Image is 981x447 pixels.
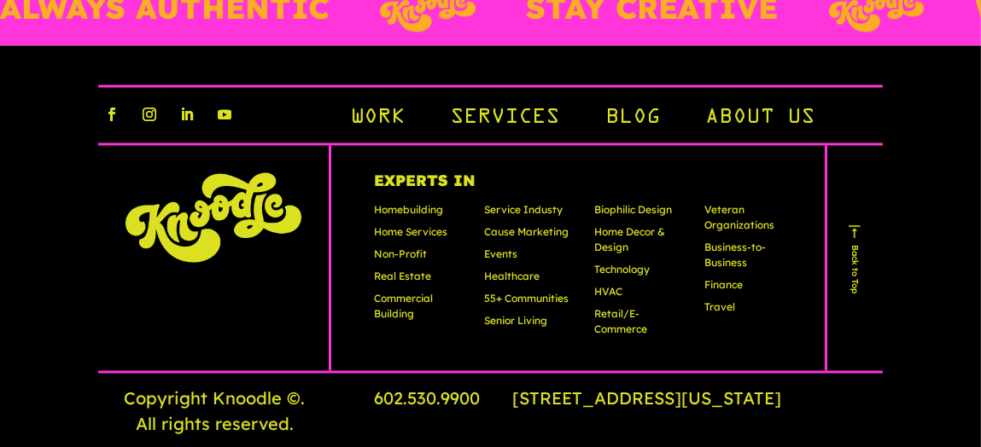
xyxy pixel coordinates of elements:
p: Homebuilding [374,202,467,224]
a: youtube [211,101,238,128]
p: Finance [704,277,797,299]
p: Cause Marketing [484,224,577,247]
h4: Experts In [374,173,797,202]
span: All rights reserved. [136,412,294,438]
a: Work [350,104,405,133]
p: Home Decor & Design [594,224,687,262]
p: Non-Profit [374,247,467,269]
span: Copyright Knoodle © . [124,386,305,412]
p: Business-to-Business [704,240,797,277]
p: Healthcare [484,269,577,291]
p: Home Services [374,224,467,247]
a: Services [450,104,559,133]
p: Commercial Building [374,291,467,328]
img: knoodle-logo-chartreuse [126,173,301,263]
p: HVAC [594,284,687,306]
p: Senior Living [484,313,577,335]
a: [STREET_ADDRESS][US_STATE] [512,388,809,409]
a: About Us [705,104,815,133]
p: 55+ Communities [484,291,577,313]
p: Technology [594,262,687,284]
a: 602.530.9900 [374,388,507,409]
p: Veteran Organizations [704,202,797,240]
a: Back to Top [845,223,866,293]
p: Events [484,247,577,269]
p: Travel [704,299,797,322]
a: instagram [136,101,163,128]
a: linkedin [173,101,201,128]
p: Real Estate [374,269,467,291]
p: Service Industy [484,202,577,224]
p: Retail/E-Commerce [594,306,687,344]
a: facebook [98,101,126,128]
a: Blog [605,104,660,133]
p: Biophilic Design [594,202,687,224]
img: arr.png [846,223,863,241]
